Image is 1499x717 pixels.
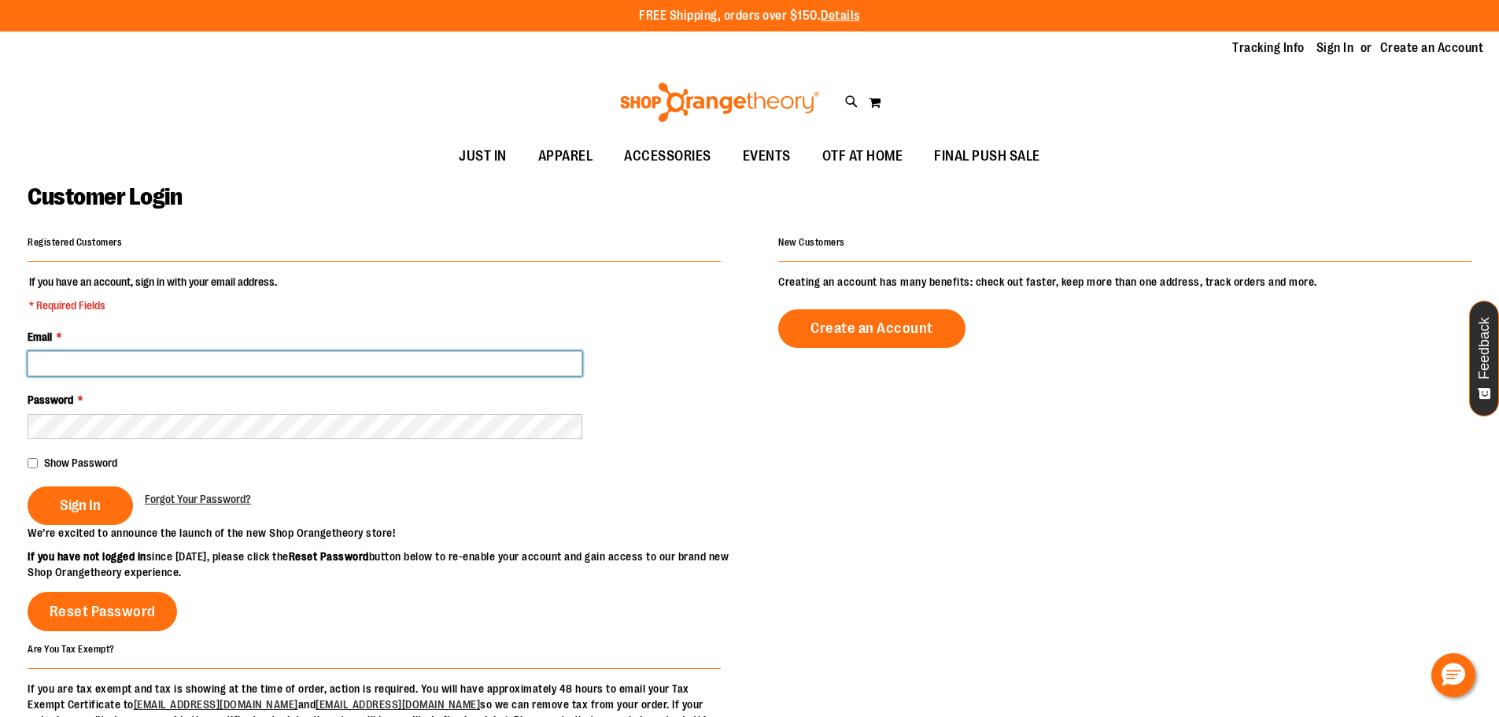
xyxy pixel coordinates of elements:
[443,139,522,175] a: JUST IN
[807,139,919,175] a: OTF AT HOME
[44,456,117,469] span: Show Password
[538,139,593,174] span: APPAREL
[1380,39,1484,57] a: Create an Account
[778,274,1471,290] p: Creating an account has many benefits: check out faster, keep more than one address, track orders...
[1469,301,1499,416] button: Feedback - Show survey
[522,139,609,175] a: APPAREL
[145,493,251,505] span: Forgot Your Password?
[608,139,727,175] a: ACCESSORIES
[918,139,1056,175] a: FINAL PUSH SALE
[316,698,480,711] a: [EMAIL_ADDRESS][DOMAIN_NAME]
[29,298,277,313] span: * Required Fields
[28,237,122,248] strong: Registered Customers
[618,83,821,122] img: Shop Orangetheory
[28,331,52,343] span: Email
[28,592,177,631] a: Reset Password
[50,603,156,620] span: Reset Password
[778,237,845,248] strong: New Customers
[28,183,182,210] span: Customer Login
[28,394,73,406] span: Password
[810,320,933,337] span: Create an Account
[1232,39,1305,57] a: Tracking Info
[934,139,1040,174] span: FINAL PUSH SALE
[145,491,251,507] a: Forgot Your Password?
[624,139,711,174] span: ACCESSORIES
[28,486,133,525] button: Sign In
[289,550,369,563] strong: Reset Password
[134,698,298,711] a: [EMAIL_ADDRESS][DOMAIN_NAME]
[1431,653,1475,697] button: Hello, have a question? Let’s chat.
[727,139,807,175] a: EVENTS
[822,139,903,174] span: OTF AT HOME
[28,643,115,654] strong: Are You Tax Exempt?
[639,7,860,25] p: FREE Shipping, orders over $150.
[778,309,965,348] a: Create an Account
[60,497,101,514] span: Sign In
[1477,317,1492,379] span: Feedback
[1316,39,1354,57] a: Sign In
[28,525,750,541] p: We’re excited to announce the launch of the new Shop Orangetheory store!
[821,9,860,23] a: Details
[743,139,791,174] span: EVENTS
[28,550,146,563] strong: If you have not logged in
[28,549,750,580] p: since [DATE], please click the button below to re-enable your account and gain access to our bran...
[459,139,507,174] span: JUST IN
[28,274,279,313] legend: If you have an account, sign in with your email address.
